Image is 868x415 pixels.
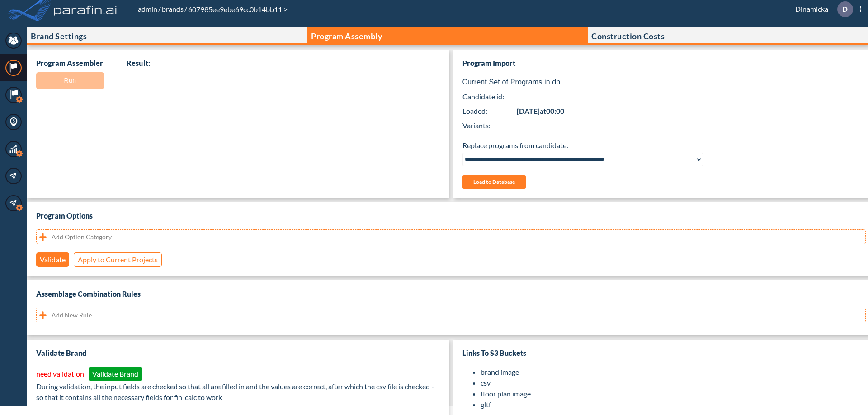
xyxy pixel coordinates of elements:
[161,4,187,14] li: /
[462,175,526,189] button: Load to Database
[137,4,161,14] li: /
[842,5,848,13] p: D
[462,120,866,131] p: Variants:
[36,289,866,298] h3: Assemblage Combination Rules
[782,1,861,17] div: Dinamicka
[462,349,866,358] h3: Links to S3 Buckets
[36,211,866,220] h3: Program Options
[540,107,546,115] span: at
[36,369,84,378] span: need validation
[462,59,866,68] h3: Program Import
[31,32,87,41] p: Brand Settings
[481,400,491,409] a: gltf
[307,27,588,45] button: Program Assembly
[127,59,150,68] p: Result:
[36,308,866,322] button: Add New Rule
[52,232,112,242] p: Add Option Category
[462,91,866,102] span: Candidate id:
[187,5,288,14] span: 607985ee9ebe69cc0b14bb11 >
[462,77,866,88] p: Current Set of Programs in db
[52,310,92,320] p: Add New Rule
[89,367,142,381] button: Validate Brand
[462,106,517,117] span: Loaded:
[27,27,307,45] button: Brand Settings
[481,378,491,387] a: csv
[137,5,158,13] a: admin
[517,107,540,115] span: [DATE]
[462,140,866,151] p: Replace programs from candidate:
[36,381,440,403] p: During validation, the input fields are checked so that all are filled in and the values are corr...
[36,229,866,244] button: Add Option Category
[74,252,162,267] button: Apply to Current Projects
[591,32,665,41] p: Construction Costs
[36,59,104,68] p: Program Assembler
[311,32,382,41] p: Program Assembly
[36,349,440,358] h3: Validate Brand
[481,389,531,398] a: floor plan image
[546,107,564,115] span: 00:00
[161,5,184,13] a: brands
[481,368,519,376] a: brand image
[36,252,69,267] button: Validate
[588,27,868,45] button: Construction Costs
